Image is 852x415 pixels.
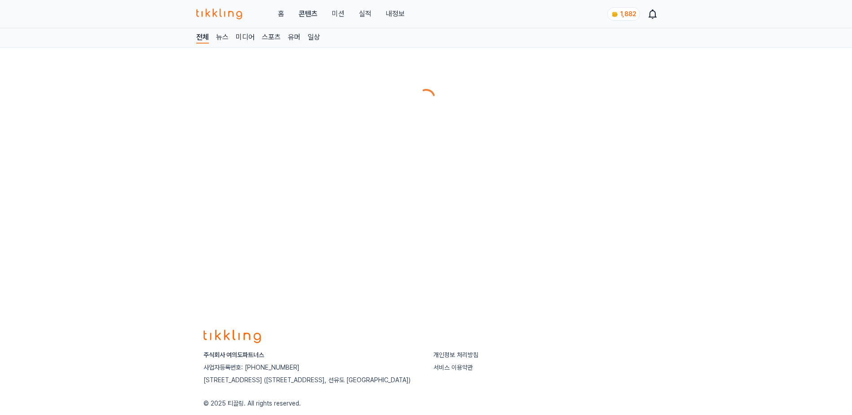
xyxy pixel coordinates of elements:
a: 뉴스 [216,32,229,44]
a: 내정보 [386,9,405,19]
a: coin 1,882 [607,7,638,21]
a: 서비스 이용약관 [433,364,473,371]
a: 미디어 [236,32,255,44]
a: 스포츠 [262,32,281,44]
a: 콘텐츠 [299,9,318,19]
p: 사업자등록번호: [PHONE_NUMBER] [203,363,419,372]
p: © 2025 티끌링. All rights reserved. [203,399,649,408]
p: [STREET_ADDRESS] ([STREET_ADDRESS], 선유도 [GEOGRAPHIC_DATA]) [203,375,419,384]
img: logo [203,330,261,343]
span: 1,882 [620,10,636,18]
a: 전체 [196,32,209,44]
img: coin [611,11,618,18]
img: 티끌링 [196,9,243,19]
a: 홈 [278,9,284,19]
a: 개인정보 처리방침 [433,351,478,358]
button: 미션 [332,9,344,19]
a: 실적 [359,9,371,19]
a: 유머 [288,32,300,44]
a: 일상 [308,32,320,44]
p: 주식회사 여의도파트너스 [203,350,419,359]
